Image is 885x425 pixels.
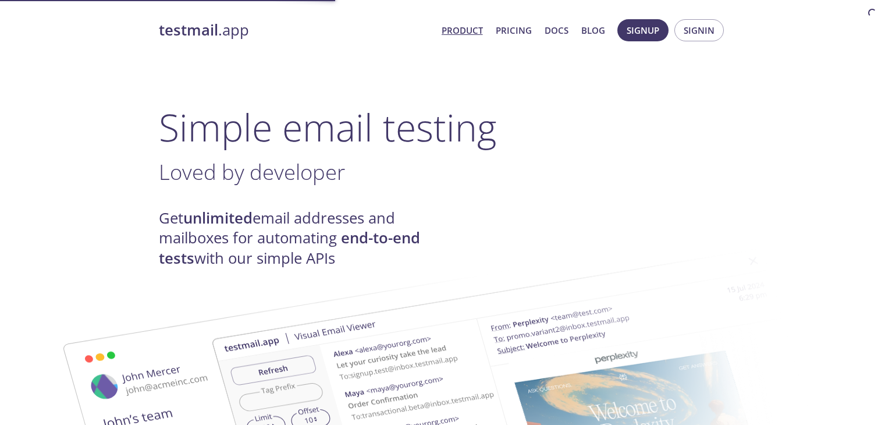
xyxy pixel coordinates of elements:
span: Signup [627,23,659,38]
h4: Get email addresses and mailboxes for automating with our simple APIs [159,208,443,268]
button: Signup [617,19,669,41]
a: Product [442,23,483,38]
span: Signin [684,23,715,38]
a: testmail.app [159,20,432,40]
span: Loved by developer [159,157,345,186]
button: Signin [674,19,724,41]
strong: testmail [159,20,218,40]
a: Blog [581,23,605,38]
strong: end-to-end tests [159,228,420,268]
a: Pricing [496,23,532,38]
a: Docs [545,23,568,38]
strong: unlimited [183,208,253,228]
h1: Simple email testing [159,105,727,150]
